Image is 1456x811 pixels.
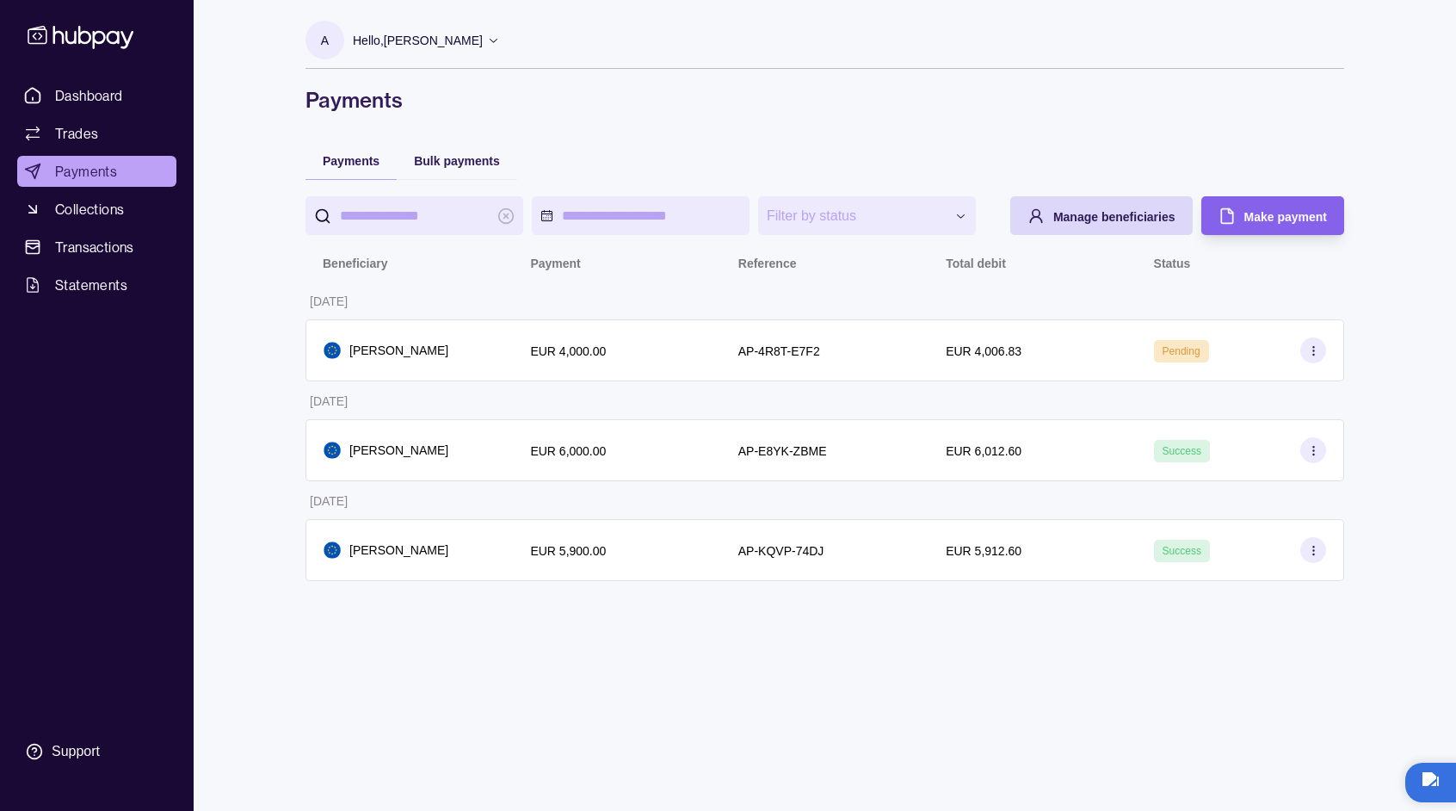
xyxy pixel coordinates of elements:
[1244,210,1327,224] span: Make payment
[946,544,1021,558] p: EUR 5,912.60
[17,156,176,187] a: Payments
[1201,196,1344,235] button: Make payment
[310,494,348,508] p: [DATE]
[946,344,1021,358] p: EUR 4,006.83
[1154,257,1191,270] p: Status
[17,269,176,300] a: Statements
[324,442,341,459] img: eu
[52,742,100,761] div: Support
[414,154,500,168] span: Bulk payments
[55,237,134,257] span: Transactions
[530,344,606,358] p: EUR 4,000.00
[353,31,483,50] p: Hello, [PERSON_NAME]
[946,257,1006,270] p: Total debit
[55,161,117,182] span: Payments
[946,444,1021,458] p: EUR 6,012.60
[17,80,176,111] a: Dashboard
[349,341,448,360] p: [PERSON_NAME]
[738,544,824,558] p: AP-KQVP-74DJ
[349,541,448,560] p: [PERSON_NAME]
[738,257,797,270] p: Reference
[310,394,348,408] p: [DATE]
[323,154,379,168] span: Payments
[55,199,124,220] span: Collections
[530,544,606,558] p: EUR 5,900.00
[738,444,827,458] p: AP-E8YK-ZBME
[340,196,489,235] input: search
[349,441,448,460] p: [PERSON_NAME]
[1163,445,1201,457] span: Success
[1163,345,1200,357] span: Pending
[1053,210,1175,224] span: Manage beneficiaries
[324,342,341,359] img: eu
[17,734,176,770] a: Support
[17,232,176,263] a: Transactions
[17,194,176,225] a: Collections
[738,344,820,358] p: AP-4R8T-E7F2
[310,294,348,308] p: [DATE]
[530,444,606,458] p: EUR 6,000.00
[305,86,1344,114] h1: Payments
[1163,545,1201,557] span: Success
[55,275,127,295] span: Statements
[55,123,98,144] span: Trades
[321,31,329,50] p: A
[17,118,176,149] a: Trades
[1010,196,1193,235] button: Manage beneficiaries
[324,542,341,559] img: eu
[530,257,580,270] p: Payment
[55,85,123,106] span: Dashboard
[323,257,387,270] p: Beneficiary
